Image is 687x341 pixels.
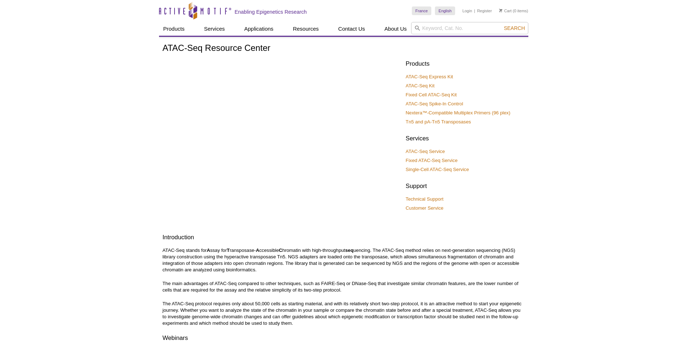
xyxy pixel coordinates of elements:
[406,166,469,173] a: Single-Cell ATAC-Seq Service
[345,248,353,253] strong: seq
[163,43,525,54] h1: ATAC-Seq Resource Center
[289,22,323,36] a: Resources
[504,25,525,31] span: Search
[406,148,445,155] a: ATAC-Seq Service
[406,182,525,191] h2: Support
[200,22,229,36] a: Services
[163,301,525,327] p: The ATAC-Seq protocol requires only about 50,000 cells as starting material, and with its relativ...
[499,6,528,15] li: (0 items)
[163,233,525,242] h2: Introduction
[406,83,435,89] a: ATAC-Seq Kit
[406,196,444,202] a: Technical Support
[235,9,307,15] h2: Enabling Epigenetics Research
[406,110,510,116] a: Nextera™-Compatible Multiplex Primers (96 plex)
[406,119,471,125] a: Tn5 and pA-Tn5 Transposases
[435,6,455,15] a: English
[406,157,458,164] a: Fixed ATAC-Seq Service
[499,9,502,12] img: Your Cart
[163,58,400,192] iframe: Intro to ATAC-Seq
[207,248,210,253] strong: A
[406,101,463,107] a: ATAC-Seq Spike-In Control
[406,74,453,80] a: ATAC-Seq Express Kit
[411,22,528,34] input: Keyword, Cat. No.
[163,247,525,273] p: ATAC-Seq stands for ssay for ransposase- ccessible hromatin with high-throughput uencing. The ATA...
[406,205,444,211] a: Customer Service
[240,22,278,36] a: Applications
[502,25,527,31] button: Search
[380,22,411,36] a: About Us
[256,248,259,253] strong: A
[406,60,525,68] h2: Products
[474,6,475,15] li: |
[406,92,457,98] a: Fixed Cell ATAC-Seq Kit
[279,248,282,253] strong: C
[163,280,525,293] p: The main advantages of ATAC-Seq compared to other techniques, such as FAIRE-Seq or DNase-Seq that...
[477,8,492,13] a: Register
[334,22,369,36] a: Contact Us
[499,8,512,13] a: Cart
[462,8,472,13] a: Login
[159,22,189,36] a: Products
[406,134,525,143] h2: Services
[227,248,230,253] strong: T
[412,6,431,15] a: France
